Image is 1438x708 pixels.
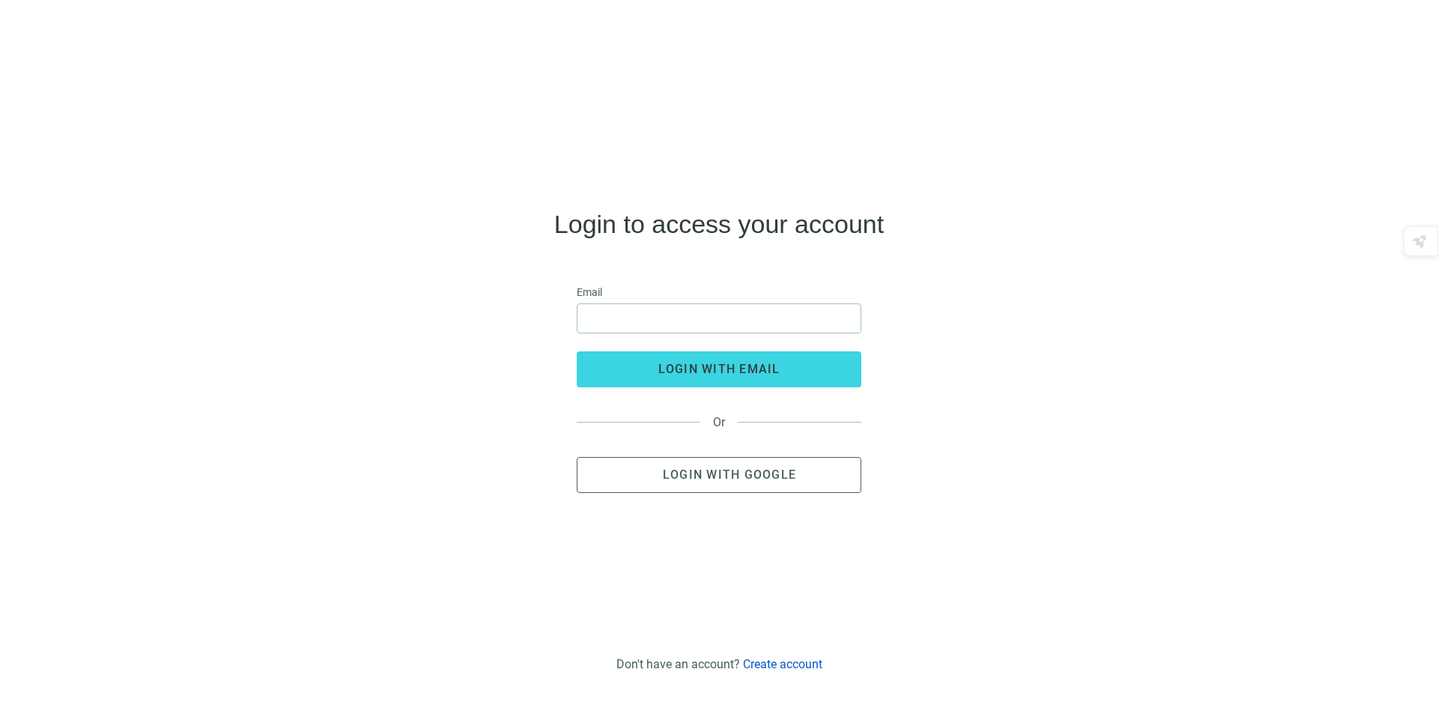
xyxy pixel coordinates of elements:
[616,657,822,671] div: Don't have an account?
[743,657,822,671] a: Create account
[577,457,861,493] button: Login with Google
[577,351,861,387] button: login with email
[658,362,780,376] span: login with email
[554,212,884,236] h4: Login to access your account
[577,284,602,300] span: Email
[700,415,738,429] span: Or
[663,468,796,482] span: Login with Google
